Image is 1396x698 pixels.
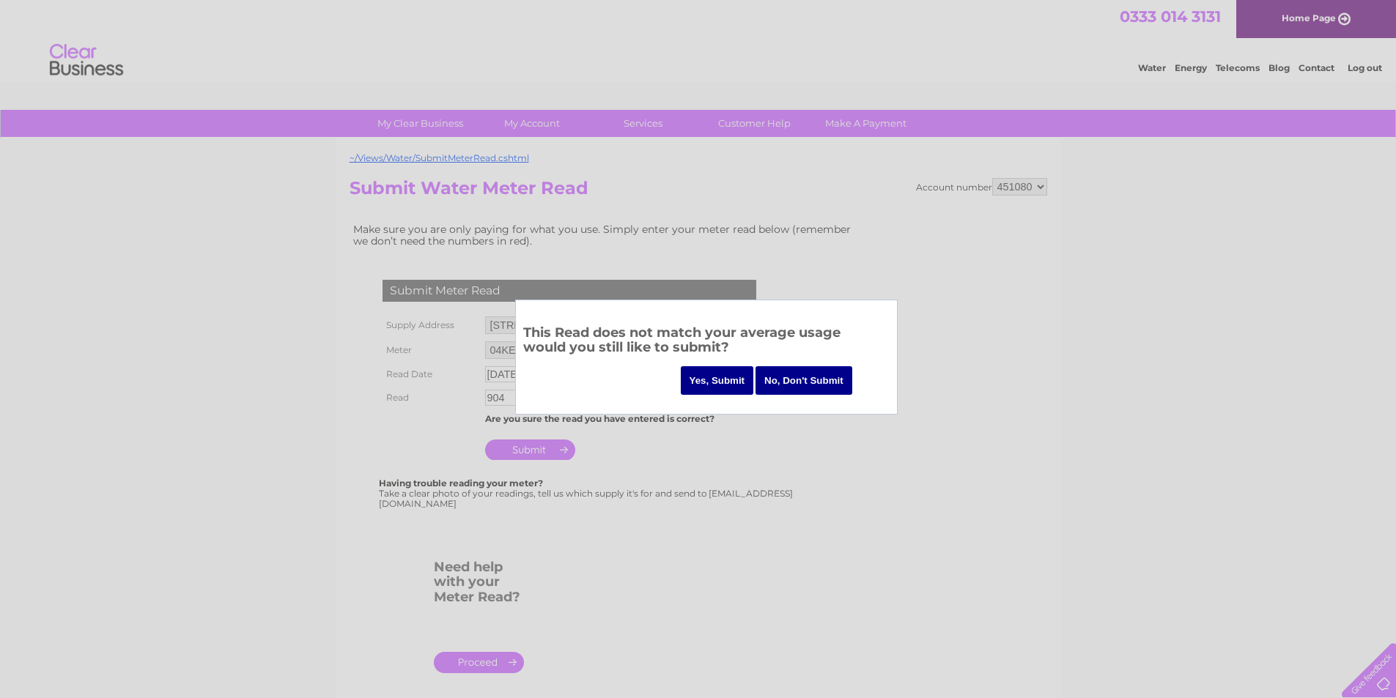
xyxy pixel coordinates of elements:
[1120,7,1221,26] a: 0333 014 3131
[1138,62,1166,73] a: Water
[1216,62,1260,73] a: Telecoms
[1348,62,1382,73] a: Log out
[1268,62,1290,73] a: Blog
[352,8,1045,71] div: Clear Business is a trading name of Verastar Limited (registered in [GEOGRAPHIC_DATA] No. 3667643...
[1299,62,1334,73] a: Contact
[523,322,890,363] h3: This Read does not match your average usage would you still like to submit?
[1175,62,1207,73] a: Energy
[756,366,852,395] input: No, Don't Submit
[681,366,754,395] input: Yes, Submit
[49,38,124,83] img: logo.png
